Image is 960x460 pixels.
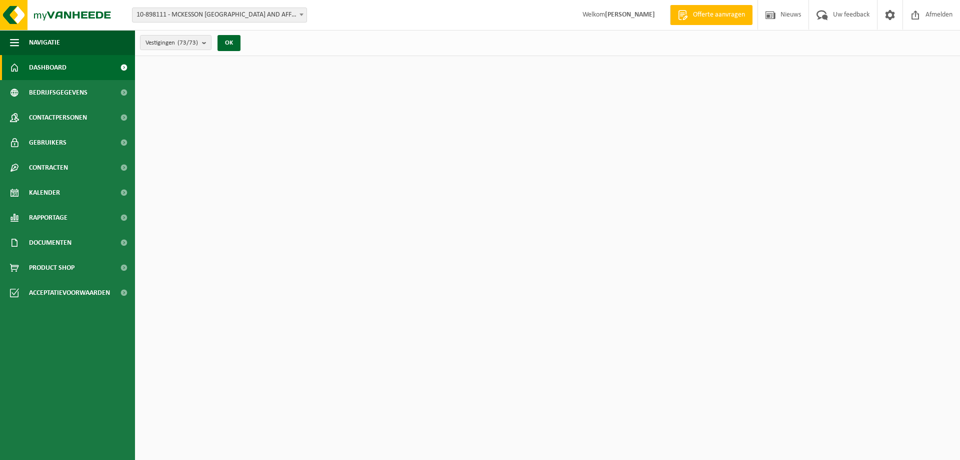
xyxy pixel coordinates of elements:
span: Bedrijfsgegevens [29,80,87,105]
span: Vestigingen [145,36,198,51]
span: Product Shop [29,255,74,280]
button: OK [217,35,240,51]
span: Contracten [29,155,68,180]
span: Navigatie [29,30,60,55]
span: Kalender [29,180,60,205]
span: Contactpersonen [29,105,87,130]
count: (73/73) [177,40,198,46]
span: Offerte aanvragen [690,10,747,20]
button: Vestigingen(73/73) [140,35,211,50]
span: Documenten [29,230,71,255]
span: Gebruikers [29,130,66,155]
span: 10-898111 - MCKESSON BELGIUM AND AFFILIATES [132,8,307,23]
strong: [PERSON_NAME] [605,11,655,19]
span: Acceptatievoorwaarden [29,280,110,305]
span: Dashboard [29,55,66,80]
span: Rapportage [29,205,67,230]
span: 10-898111 - MCKESSON BELGIUM AND AFFILIATES [132,8,306,22]
a: Offerte aanvragen [670,5,752,25]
